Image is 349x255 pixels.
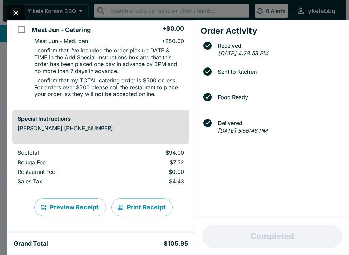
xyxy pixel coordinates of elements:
[214,120,344,126] span: Delivered
[118,178,184,185] p: $4.43
[214,69,344,75] span: Sent to Kitchen
[18,168,107,175] p: Restaurant Fee
[14,240,48,248] h5: Grand Total
[18,149,107,156] p: Subtotal
[34,37,88,44] p: Meat Jun - Med. pan
[18,125,184,132] p: [PERSON_NAME] [PHONE_NUMBER]
[18,115,184,122] h6: Special Instructions
[218,127,267,134] em: [DATE] 5:56:48 PM
[18,159,107,166] p: Beluga Fee
[7,5,25,20] button: Close
[18,178,107,185] p: Sales Tax
[214,43,344,49] span: Received
[201,26,344,36] h4: Order Activity
[34,198,106,216] button: Preview Receipt
[34,47,184,74] p: I confirm that I’ve included the order pick up DATE & TIME in the Add Special Instructions box an...
[162,25,184,33] h5: + $0.00
[118,149,184,156] p: $94.00
[12,149,189,187] table: orders table
[118,168,184,175] p: $0.00
[164,240,188,248] h5: $105.95
[34,77,184,97] p: I confirm that my TOTAL catering order is $500 or less. For orders over $500 please call the rest...
[111,198,173,216] button: Print Receipt
[218,50,268,57] em: [DATE] 4:28:53 PM
[32,26,91,34] h5: Meat Jun - Catering
[162,37,184,44] p: + $50.00
[118,159,184,166] p: $7.52
[214,94,344,100] span: Food Ready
